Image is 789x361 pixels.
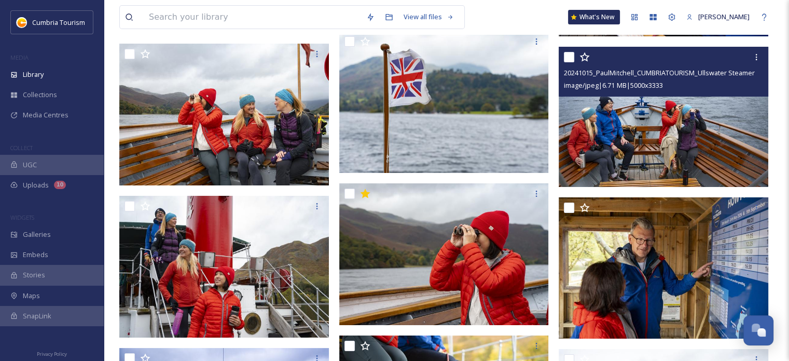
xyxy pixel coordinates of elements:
[564,68,781,77] span: 20241015_PaulMitchell_CUMBRIATOURISM_Ullswater Steamers_-12.jpg
[339,31,551,173] img: 20241015_PaulMitchell_CUMBRIATOURISM_Ullswater Steamers_-124.jpg
[559,47,768,187] img: 20241015_PaulMitchell_CUMBRIATOURISM_Ullswater Steamers_-12.jpg
[10,213,34,221] span: WIDGETS
[10,144,33,152] span: COLLECT
[23,250,48,260] span: Embeds
[119,44,331,185] img: 20241015_PaulMitchell_CUMBRIATOURISM_Ullswater Steamers_-52.jpg
[559,197,771,339] img: 20241015_PaulMitchell_CUMBRIATOURISM_Ullswater Steamers_-90.jpg
[23,90,57,100] span: Collections
[23,160,37,170] span: UGC
[144,6,361,29] input: Search your library
[564,81,662,90] span: image/jpeg | 6.71 MB | 5000 x 3333
[10,54,29,61] span: MEDIA
[23,70,44,79] span: Library
[23,110,68,120] span: Media Centres
[17,17,27,28] img: images.jpg
[23,270,45,280] span: Stories
[743,315,773,345] button: Open Chat
[54,181,66,189] div: 10
[698,12,750,21] span: [PERSON_NAME]
[37,347,67,359] a: Privacy Policy
[23,230,51,239] span: Galleries
[37,351,67,357] span: Privacy Policy
[32,18,85,27] span: Cumbria Tourism
[23,291,40,301] span: Maps
[23,311,51,321] span: SnapLink
[339,183,551,325] img: 20241015_PaulMitchell_CUMBRIATOURISM_Ullswater Steamers_-53.jpg
[119,196,331,338] img: 20241015_PaulMitchell_CUMBRIATOURISM_Ullswater Steamers_-71.jpg
[23,180,49,190] span: Uploads
[398,7,459,27] a: View all files
[681,7,755,27] a: [PERSON_NAME]
[568,10,620,24] a: What's New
